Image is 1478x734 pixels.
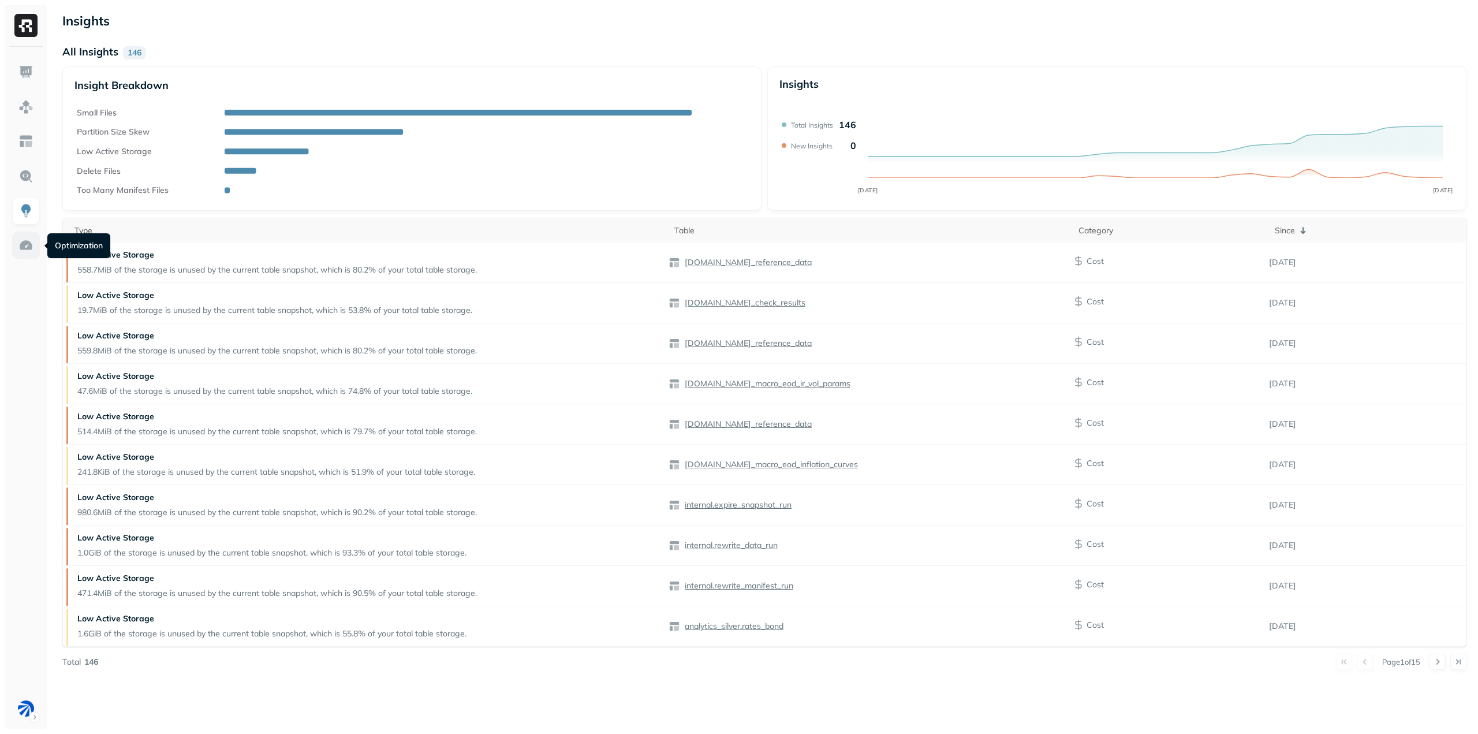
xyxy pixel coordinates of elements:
[1433,187,1453,194] tspan: [DATE]
[674,225,1066,236] div: Table
[18,134,33,149] img: Asset Explorer
[1087,498,1104,509] p: Cost
[858,187,878,194] tspan: [DATE]
[1269,580,1466,591] p: [DATE]
[1087,620,1104,631] p: Cost
[1087,458,1104,469] p: Cost
[779,77,819,91] p: Insights
[1269,459,1466,470] p: [DATE]
[77,166,121,176] text: Delete Files
[18,203,33,218] img: Insights
[669,297,680,309] img: table
[77,371,472,382] p: Low Active Storage
[680,257,812,268] a: [DOMAIN_NAME]_reference_data
[77,107,117,118] text: Small Files
[680,540,778,551] a: internal.rewrite_data_run
[1078,225,1264,236] div: Category
[839,119,856,131] p: 146
[1087,539,1104,550] p: Cost
[77,452,475,463] p: Low Active Storage
[77,126,150,137] text: Partition Size Skew
[62,657,81,668] p: Total
[682,419,812,430] p: [DOMAIN_NAME]_reference_data
[77,426,477,437] p: 514.4MiB of the storage is unused by the current table snapshot, which is 79.7% of your total tab...
[680,378,850,389] a: [DOMAIN_NAME]_macro_eod_ir_vol_params
[77,411,477,422] p: Low Active Storage
[1269,297,1466,308] p: [DATE]
[669,257,680,269] img: table
[669,621,680,632] img: table
[123,46,146,59] p: 146
[682,459,858,470] p: [DOMAIN_NAME]_macro_eod_inflation_curves
[77,492,477,503] p: Low Active Storage
[77,613,466,624] p: Low Active Storage
[18,65,33,80] img: Dashboard
[669,459,680,471] img: table
[77,345,477,356] p: 559.8MiB of the storage is unused by the current table snapshot, which is 80.2% of your total tab...
[680,621,783,632] a: analytics_silver.rates_bond
[850,140,856,151] p: 0
[1269,338,1466,349] p: [DATE]
[1087,337,1104,348] p: Cost
[74,79,749,92] p: Insight Breakdown
[1087,296,1104,307] p: Cost
[1269,621,1466,632] p: [DATE]
[1087,256,1104,267] p: Cost
[682,378,850,389] p: [DOMAIN_NAME]_macro_eod_ir_vol_params
[1269,419,1466,430] p: [DATE]
[1269,378,1466,389] p: [DATE]
[791,121,833,129] p: Total Insights
[77,628,466,639] p: 1.6GiB of the storage is unused by the current table snapshot, which is 55.8% of your total table...
[669,338,680,349] img: table
[77,573,477,584] p: Low Active Storage
[18,99,33,114] img: Assets
[77,249,477,260] p: Low Active Storage
[682,257,812,268] p: [DOMAIN_NAME]_reference_data
[791,141,833,150] p: New Insights
[77,305,472,316] p: 19.7MiB of the storage is unused by the current table snapshot, which is 53.8% of your total tabl...
[77,290,472,301] p: Low Active Storage
[77,185,169,195] text: Too Many Manifest Files
[682,297,805,308] p: [DOMAIN_NAME]_check_results
[77,386,472,397] p: 47.6MiB of the storage is unused by the current table snapshot, which is 74.8% of your total tabl...
[77,588,477,599] p: 471.4MiB of the storage is unused by the current table snapshot, which is 90.5% of your total tab...
[680,459,858,470] a: [DOMAIN_NAME]_macro_eod_inflation_curves
[682,500,792,511] p: internal.expire_snapshot_run
[77,264,477,275] p: 558.7MiB of the storage is unused by the current table snapshot, which is 80.2% of your total tab...
[77,330,477,341] p: Low Active Storage
[18,701,34,717] img: BAM Dev
[1269,500,1466,511] p: [DATE]
[682,540,778,551] p: internal.rewrite_data_run
[680,580,793,591] a: internal.rewrite_manifest_run
[84,657,98,668] p: 146
[1269,257,1466,268] p: [DATE]
[669,378,680,390] img: table
[669,540,680,552] img: table
[77,467,475,478] p: 241.8KiB of the storage is unused by the current table snapshot, which is 51.9% of your total tab...
[1087,579,1104,590] p: Cost
[669,580,680,592] img: table
[682,338,812,349] p: [DOMAIN_NAME]_reference_data
[14,14,38,37] img: Ryft
[62,10,1466,31] p: Insights
[1087,377,1104,388] p: Cost
[74,225,663,236] div: Type
[77,146,152,157] text: Low Active Storage
[18,169,33,184] img: Query Explorer
[77,507,477,518] p: 980.6MiB of the storage is unused by the current table snapshot, which is 90.2% of your total tab...
[669,419,680,430] img: table
[680,297,805,308] a: [DOMAIN_NAME]_check_results
[680,500,792,511] a: internal.expire_snapshot_run
[77,532,466,543] p: Low Active Storage
[47,233,110,258] div: Optimization
[680,338,812,349] a: [DOMAIN_NAME]_reference_data
[1382,657,1420,667] p: Page 1 of 15
[1275,223,1460,237] div: Since
[682,621,783,632] p: analytics_silver.rates_bond
[1087,418,1104,429] p: Cost
[1269,540,1466,551] p: [DATE]
[62,45,118,58] p: All Insights
[77,547,466,558] p: 1.0GiB of the storage is unused by the current table snapshot, which is 93.3% of your total table...
[682,580,793,591] p: internal.rewrite_manifest_run
[18,238,33,253] img: Optimization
